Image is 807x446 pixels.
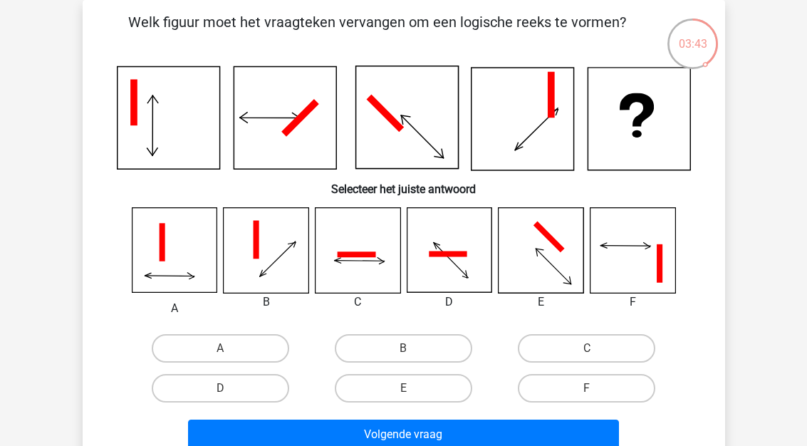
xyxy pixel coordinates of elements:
label: E [335,374,472,403]
label: F [518,374,655,403]
div: E [487,294,595,311]
div: D [396,294,504,311]
div: F [579,294,687,311]
div: 03:43 [666,17,719,53]
h6: Selecteer het juiste antwoord [105,171,702,196]
label: D [152,374,289,403]
div: C [304,294,412,311]
label: C [518,334,655,363]
div: A [121,300,229,317]
div: B [212,294,320,311]
label: B [335,334,472,363]
label: A [152,334,289,363]
p: Welk figuur moet het vraagteken vervangen om een logische reeks te vormen? [105,11,649,54]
